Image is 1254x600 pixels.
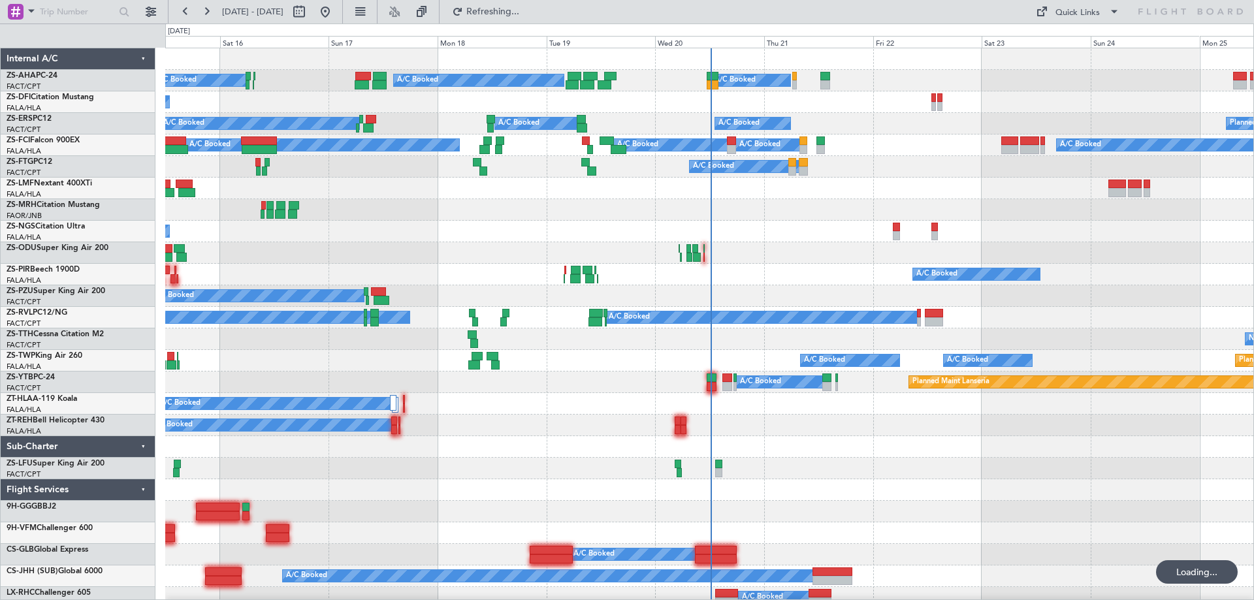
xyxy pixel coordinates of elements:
[7,136,30,144] span: ZS-FCI
[7,266,80,274] a: ZS-PIRBeech 1900D
[498,114,539,133] div: A/C Booked
[1055,7,1100,20] div: Quick Links
[947,351,988,370] div: A/C Booked
[40,2,115,22] input: Trip Number
[7,460,33,467] span: ZS-LFU
[7,82,40,91] a: FACT/CPT
[7,469,40,479] a: FACT/CPT
[7,417,33,424] span: ZT-REH
[7,395,33,403] span: ZT-HLA
[7,266,30,274] span: ZS-PIR
[7,115,52,123] a: ZS-ERSPC12
[7,72,57,80] a: ZS-AHAPC-24
[7,223,35,230] span: ZS-NGS
[7,524,93,532] a: 9H-VFMChallenger 600
[220,36,329,48] div: Sat 16
[7,567,103,575] a: CS-JHH (SUB)Global 6000
[7,319,40,328] a: FACT/CPT
[7,180,34,187] span: ZS-LMF
[573,545,615,564] div: A/C Booked
[7,168,40,178] a: FACT/CPT
[1060,135,1101,155] div: A/C Booked
[7,395,77,403] a: ZT-HLAA-119 Koala
[7,136,80,144] a: ZS-FCIFalcon 900EX
[7,589,35,597] span: LX-RHC
[438,36,547,48] div: Mon 18
[804,351,845,370] div: A/C Booked
[111,36,220,48] div: Fri 15
[739,135,780,155] div: A/C Booked
[982,36,1091,48] div: Sat 23
[7,460,104,467] a: ZS-LFUSuper King Air 200
[718,114,760,133] div: A/C Booked
[7,309,67,317] a: ZS-RVLPC12/NG
[7,426,41,436] a: FALA/HLA
[7,189,41,199] a: FALA/HLA
[7,524,37,532] span: 9H-VFM
[286,566,327,586] div: A/C Booked
[7,309,33,317] span: ZS-RVL
[7,232,41,242] a: FALA/HLA
[7,223,85,230] a: ZS-NGSCitation Ultra
[7,546,88,554] a: CS-GLBGlobal Express
[7,417,104,424] a: ZT-REHBell Helicopter 430
[7,589,91,597] a: LX-RHCChallenger 605
[7,373,33,381] span: ZS-YTB
[7,383,40,393] a: FACT/CPT
[7,244,108,252] a: ZS-ODUSuper King Air 200
[7,352,82,360] a: ZS-TWPKing Air 260
[397,71,438,90] div: A/C Booked
[764,36,873,48] div: Thu 21
[7,158,33,166] span: ZS-FTG
[329,36,438,48] div: Sun 17
[7,72,36,80] span: ZS-AHA
[7,405,41,415] a: FALA/HLA
[7,180,92,187] a: ZS-LMFNextant 400XTi
[916,264,957,284] div: A/C Booked
[7,340,40,350] a: FACT/CPT
[7,93,31,101] span: ZS-DFI
[7,287,105,295] a: ZS-PZUSuper King Air 200
[7,567,58,575] span: CS-JHH (SUB)
[7,362,41,371] a: FALA/HLA
[7,546,34,554] span: CS-GLB
[152,415,193,435] div: A/C Booked
[873,36,982,48] div: Fri 22
[7,330,104,338] a: ZS-TTHCessna Citation M2
[222,6,283,18] span: [DATE] - [DATE]
[7,330,33,338] span: ZS-TTH
[912,372,989,392] div: Planned Maint Lanseria
[7,125,40,134] a: FACT/CPT
[609,308,650,327] div: A/C Booked
[7,244,37,252] span: ZS-ODU
[7,211,42,221] a: FAOR/JNB
[7,201,100,209] a: ZS-MRHCitation Mustang
[7,503,37,511] span: 9H-GGG
[740,372,781,392] div: A/C Booked
[547,36,656,48] div: Tue 19
[1156,560,1238,584] div: Loading...
[7,373,55,381] a: ZS-YTBPC-24
[7,352,35,360] span: ZS-TWP
[715,71,756,90] div: A/C Booked
[153,286,194,306] div: A/C Booked
[1091,36,1200,48] div: Sun 24
[155,71,197,90] div: A/C Booked
[168,26,190,37] div: [DATE]
[7,93,94,101] a: ZS-DFICitation Mustang
[163,114,204,133] div: A/C Booked
[466,7,521,16] span: Refreshing...
[7,115,33,123] span: ZS-ERS
[655,36,764,48] div: Wed 20
[7,276,41,285] a: FALA/HLA
[1029,1,1126,22] button: Quick Links
[693,157,734,176] div: A/C Booked
[7,146,41,156] a: FALA/HLA
[7,287,33,295] span: ZS-PZU
[159,394,201,413] div: A/C Booked
[7,201,37,209] span: ZS-MRH
[7,297,40,307] a: FACT/CPT
[7,158,52,166] a: ZS-FTGPC12
[7,503,56,511] a: 9H-GGGBBJ2
[617,135,658,155] div: A/C Booked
